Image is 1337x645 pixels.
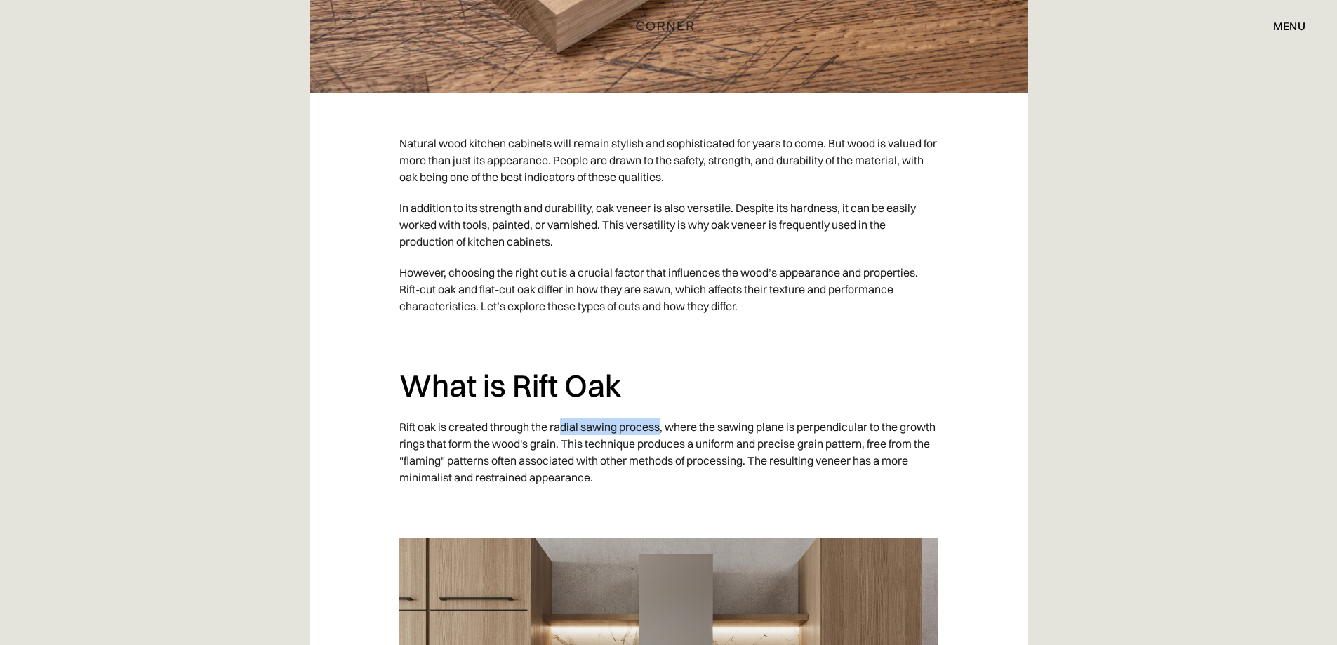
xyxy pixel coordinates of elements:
h2: What is Rift Oak [399,366,938,405]
p: In addition to its strength and durability, oak veneer is also versatile. Despite its hardness, i... [399,192,938,257]
p: However, choosing the right cut is a crucial factor that influences the wood’s appearance and pro... [399,257,938,321]
p: ‍ [399,321,938,352]
a: home [620,17,717,35]
p: Natural wood kitchen cabinets will remain stylish and sophisticated for years to come. But wood i... [399,128,938,192]
p: ‍ [399,493,938,524]
div: menu [1259,14,1305,38]
p: Rift oak is created through the radial sawing process, where the sawing plane is perpendicular to... [399,411,938,493]
div: menu [1273,20,1305,32]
